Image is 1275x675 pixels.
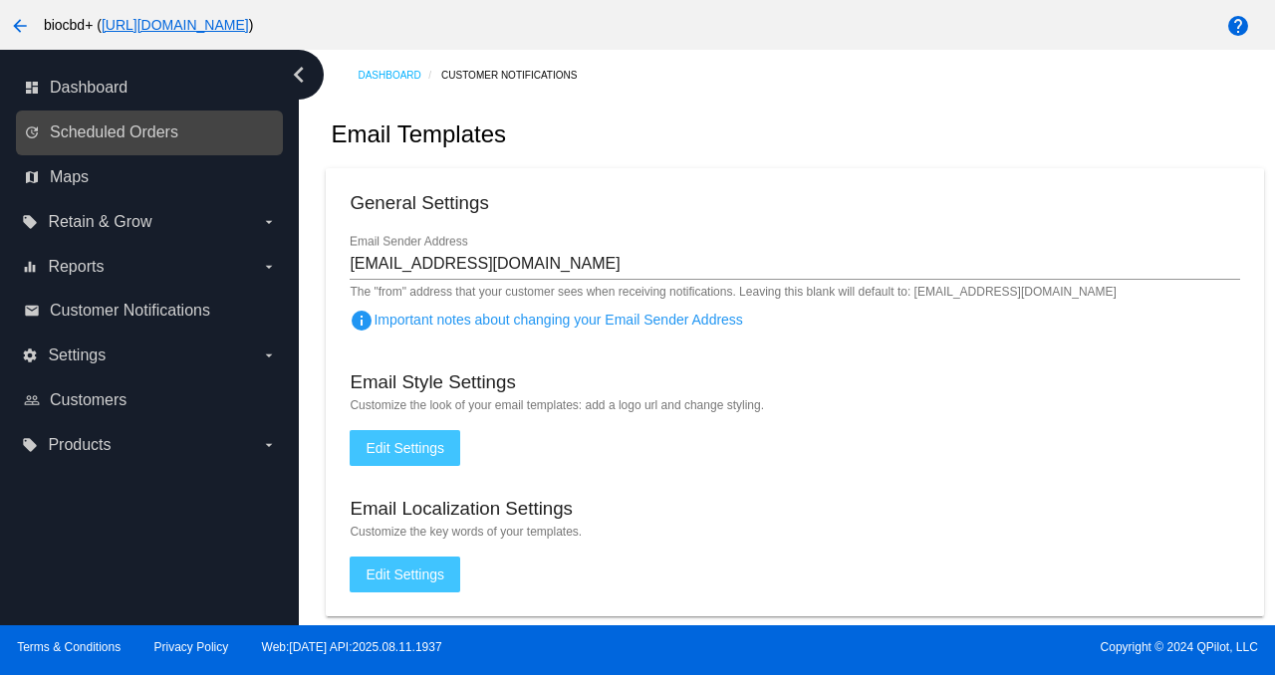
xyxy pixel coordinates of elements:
i: settings [22,347,38,363]
i: map [24,169,40,185]
mat-hint: Customize the key words of your templates. [350,525,1239,539]
a: email Customer Notifications [24,295,277,327]
span: Customers [50,391,127,409]
h3: Email Localization Settings [350,498,573,520]
i: local_offer [22,214,38,230]
mat-hint: Customize the look of your email templates: add a logo url and change styling. [350,398,1239,412]
button: Important notes about changing your Email Sender Address [350,300,389,339]
i: chevron_left [283,59,315,91]
span: Customer Notifications [50,302,210,320]
h3: General Settings [350,192,488,214]
mat-icon: help [1226,14,1250,38]
a: Terms & Conditions [17,640,121,654]
span: Settings [48,346,106,364]
span: Copyright © 2024 QPilot, LLC [654,640,1258,654]
i: local_offer [22,437,38,453]
a: [URL][DOMAIN_NAME] [102,17,249,33]
a: Web:[DATE] API:2025.08.11.1937 [262,640,442,654]
input: Email Sender Address [350,255,1239,273]
span: Retain & Grow [48,213,151,231]
button: Edit Settings [350,430,460,466]
span: Dashboard [50,79,127,97]
mat-icon: arrow_back [8,14,32,38]
i: equalizer [22,259,38,275]
button: Edit Settings [350,557,460,592]
span: Edit Settings [366,566,444,582]
span: Scheduled Orders [50,123,178,141]
mat-icon: info [350,309,374,333]
i: arrow_drop_down [261,347,277,363]
a: people_outline Customers [24,384,277,416]
span: Edit Settings [366,440,444,456]
i: dashboard [24,80,40,96]
a: update Scheduled Orders [24,116,277,148]
i: arrow_drop_down [261,437,277,453]
a: Customer Notifications [441,60,595,91]
a: map Maps [24,161,277,193]
a: dashboard Dashboard [24,72,277,104]
span: Important notes about changing your Email Sender Address [350,312,742,328]
h3: Email Style Settings [350,371,515,393]
i: update [24,124,40,140]
span: biocbd+ ( ) [44,17,253,33]
a: Privacy Policy [154,640,229,654]
i: people_outline [24,392,40,408]
h2: Email Templates [331,120,506,148]
span: Reports [48,258,104,276]
i: arrow_drop_down [261,259,277,275]
i: email [24,303,40,319]
span: Products [48,436,111,454]
span: Maps [50,168,89,186]
i: arrow_drop_down [261,214,277,230]
mat-hint: The "from" address that your customer sees when receiving notifications. Leaving this blank will ... [350,286,1117,300]
a: Dashboard [358,60,441,91]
